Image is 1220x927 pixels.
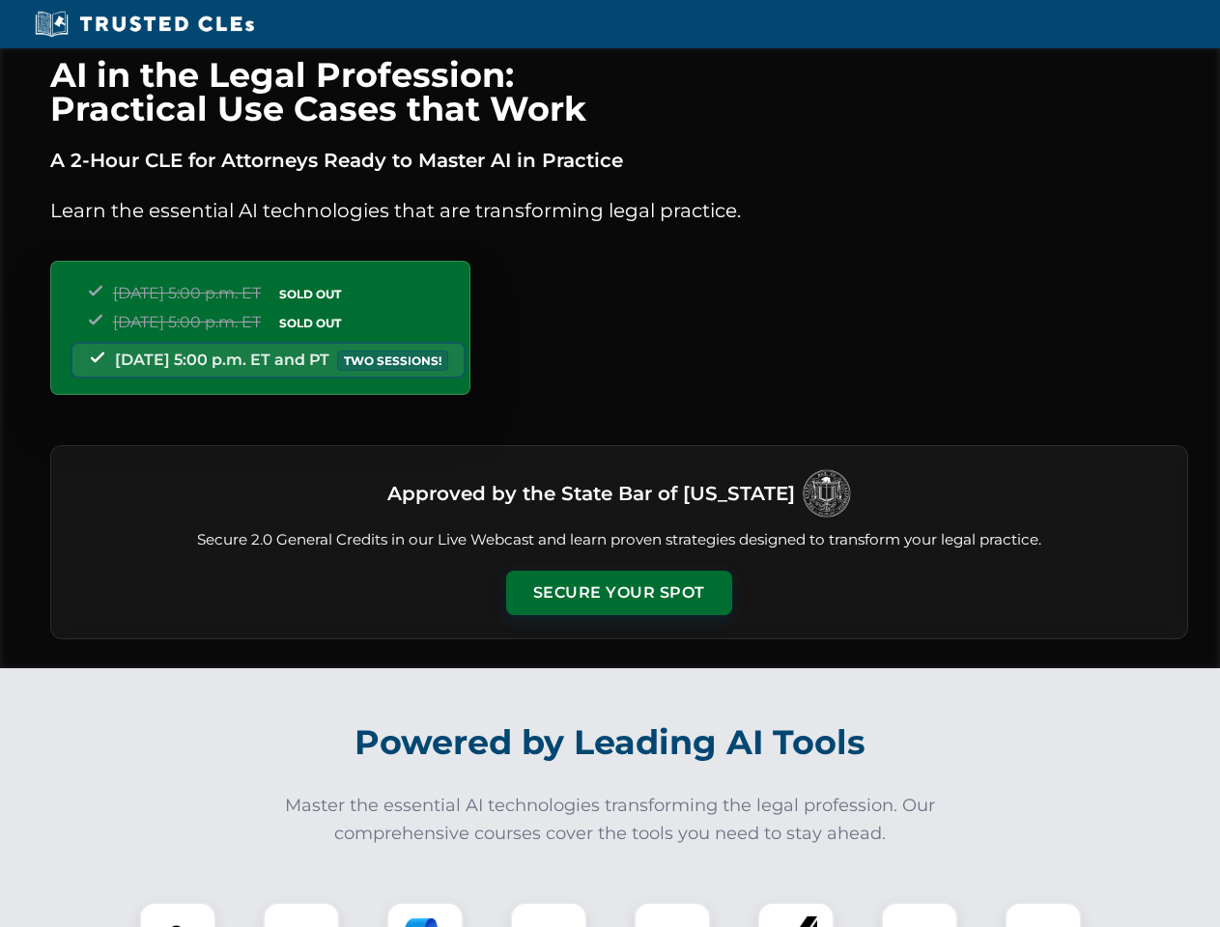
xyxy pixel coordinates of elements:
p: Secure 2.0 General Credits in our Live Webcast and learn proven strategies designed to transform ... [74,529,1164,551]
h1: AI in the Legal Profession: Practical Use Cases that Work [50,58,1188,126]
span: SOLD OUT [272,284,348,304]
span: SOLD OUT [272,313,348,333]
p: Master the essential AI technologies transforming the legal profession. Our comprehensive courses... [272,792,949,848]
button: Secure Your Spot [506,571,732,615]
h3: Approved by the State Bar of [US_STATE] [387,476,795,511]
h2: Powered by Leading AI Tools [75,709,1146,776]
img: Trusted CLEs [29,10,260,39]
span: [DATE] 5:00 p.m. ET [113,284,261,302]
p: A 2-Hour CLE for Attorneys Ready to Master AI in Practice [50,145,1188,176]
p: Learn the essential AI technologies that are transforming legal practice. [50,195,1188,226]
img: Logo [803,469,851,518]
span: [DATE] 5:00 p.m. ET [113,313,261,331]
